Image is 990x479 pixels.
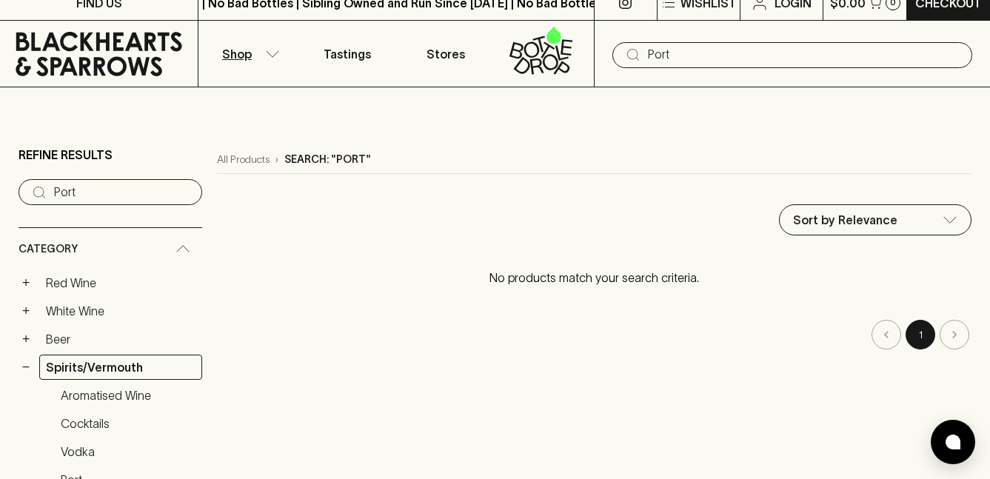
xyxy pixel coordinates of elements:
p: Shop [222,45,252,63]
a: White Wine [39,298,202,324]
button: Shop [198,21,297,87]
a: Red Wine [39,270,202,295]
p: Sort by Relevance [793,211,897,229]
a: Stores [396,21,495,87]
p: Refine Results [19,146,113,164]
a: Vodka [54,439,202,464]
a: Aromatised Wine [54,383,202,408]
button: + [19,275,33,290]
a: Cocktails [54,411,202,436]
input: Try "Pinot noir" [648,43,960,67]
button: + [19,304,33,318]
span: Category [19,240,78,258]
a: Beer [39,326,202,352]
a: Tastings [298,21,396,87]
a: Spirits/Vermouth [39,355,202,380]
button: page 1 [906,320,935,349]
div: Category [19,228,202,270]
nav: pagination navigation [217,320,971,349]
img: bubble-icon [946,435,960,449]
p: No products match your search criteria. [217,254,971,301]
input: Try “Pinot noir” [54,181,190,204]
p: Search: "Port" [284,152,371,167]
button: − [19,360,33,375]
div: Sort by Relevance [780,205,971,235]
p: Tastings [324,45,371,63]
p: › [275,152,278,167]
p: Stores [427,45,465,63]
a: All Products [217,152,270,167]
button: + [19,332,33,346]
